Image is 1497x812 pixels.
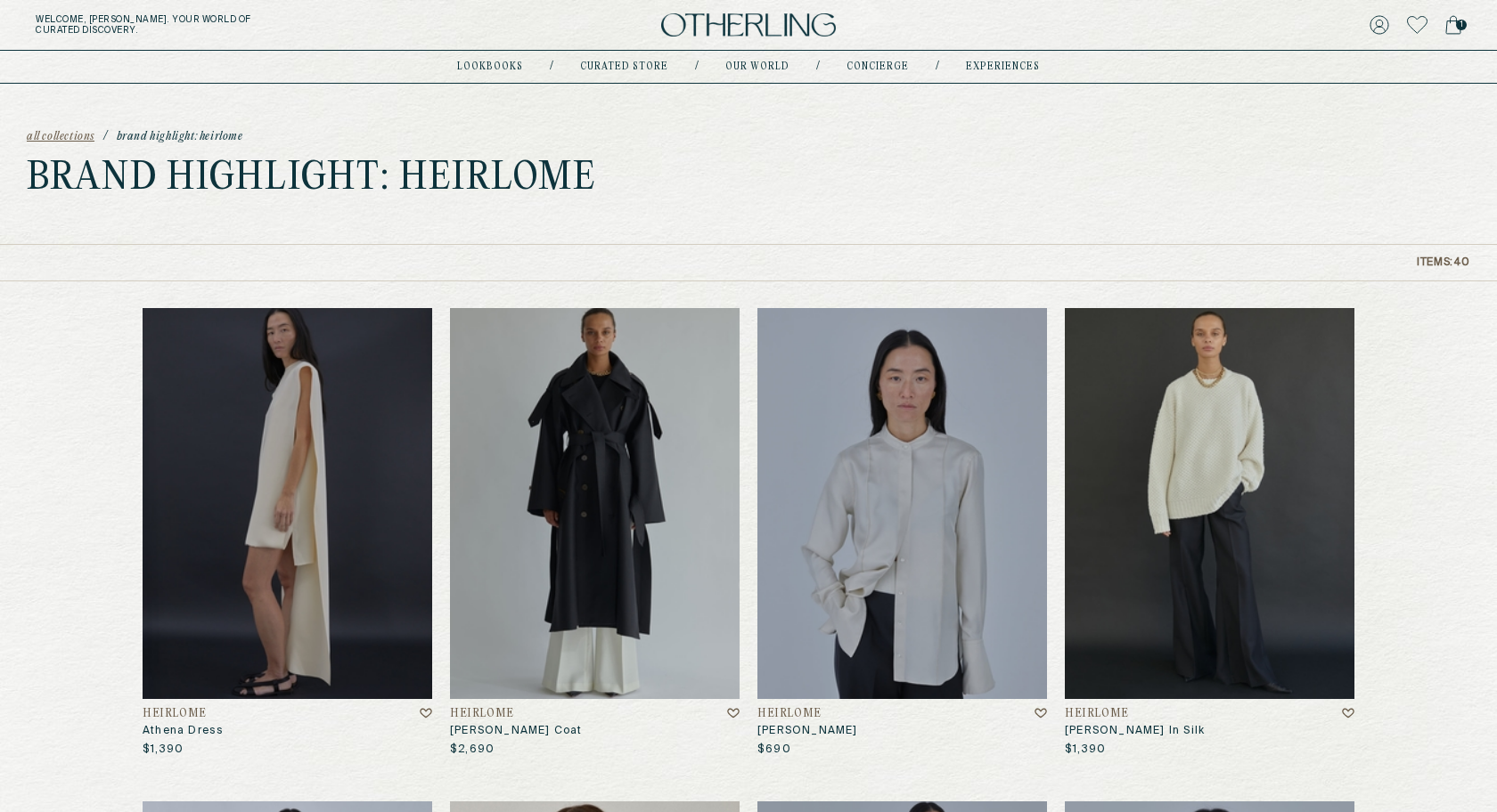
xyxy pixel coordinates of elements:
span: Brand Highlight: Heirlome [117,131,243,143]
span: / [103,131,108,143]
img: Micaela Coat [450,308,740,699]
a: lookbooks [457,62,523,71]
a: concierge [847,62,909,71]
div: / [695,60,699,74]
h4: Heirlome [757,708,822,720]
a: 1 [1445,12,1461,37]
a: Our world [725,62,789,71]
h3: [PERSON_NAME] In Silk [1065,724,1354,738]
p: $2,690 [450,743,495,757]
h4: Heirlome [1065,708,1129,720]
p: $690 [757,743,791,757]
a: Patricia Sweater in SilkHeirlome[PERSON_NAME] In Silk$1,390 [1065,308,1354,757]
p: Items: 40 [1417,256,1470,269]
img: Patricia Sweater in Silk [1065,308,1354,699]
h3: [PERSON_NAME] [757,724,1047,738]
p: $1,390 [1065,743,1106,757]
p: $1,390 [143,743,184,757]
a: Petra ShirtHeirlome[PERSON_NAME]$690 [757,308,1047,757]
span: 1 [1456,20,1467,30]
div: / [550,60,553,74]
a: /Brand Highlight: Heirlome [103,131,243,143]
h3: Athena Dress [143,724,432,738]
h3: [PERSON_NAME] Coat [450,724,740,738]
img: Athena Dress [143,308,432,699]
h1: Brand Highlight: Heirlome [27,161,596,197]
h5: Welcome, [PERSON_NAME] . Your world of curated discovery. [36,14,463,36]
div: / [936,60,939,74]
a: all collections [27,131,94,143]
a: Curated store [580,62,668,71]
a: Micaela CoatHeirlome[PERSON_NAME] Coat$2,690 [450,308,740,757]
div: / [816,60,820,74]
a: experiences [966,62,1040,71]
img: logo [661,13,836,37]
h4: Heirlome [143,708,207,720]
img: Petra Shirt [757,308,1047,699]
h4: Heirlome [450,708,514,720]
a: Athena DressHeirlomeAthena Dress$1,390 [143,308,432,757]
